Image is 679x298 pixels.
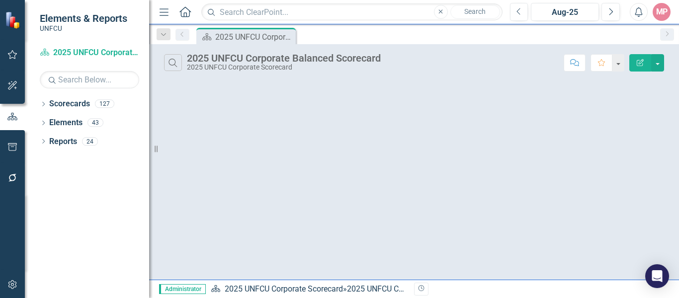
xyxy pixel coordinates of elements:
span: Search [464,7,486,15]
input: Search ClearPoint... [201,3,502,21]
small: UNFCU [40,24,127,32]
div: 2025 UNFCU Corporate Balanced Scorecard [215,31,293,43]
img: ClearPoint Strategy [5,11,22,29]
div: 43 [87,119,103,127]
button: MP [653,3,671,21]
a: 2025 UNFCU Corporate Scorecard [40,47,139,59]
div: 2025 UNFCU Corporate Balanced Scorecard [347,284,500,294]
div: Aug-25 [534,6,595,18]
div: 24 [82,137,98,146]
div: Open Intercom Messenger [645,264,669,288]
button: Search [450,5,500,19]
button: Aug-25 [531,3,599,21]
a: Scorecards [49,98,90,110]
span: Administrator [159,284,206,294]
div: » [211,284,407,295]
div: 2025 UNFCU Corporate Scorecard [187,64,381,71]
a: Elements [49,117,83,129]
input: Search Below... [40,71,139,88]
a: 2025 UNFCU Corporate Scorecard [225,284,343,294]
span: Elements & Reports [40,12,127,24]
a: Reports [49,136,77,148]
div: 2025 UNFCU Corporate Balanced Scorecard [187,53,381,64]
div: 127 [95,100,114,108]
